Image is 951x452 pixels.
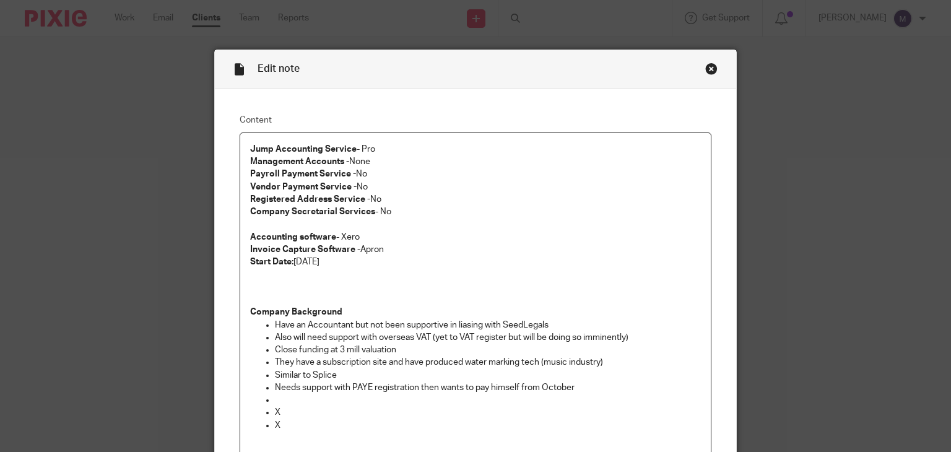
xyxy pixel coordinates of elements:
[250,258,293,266] strong: Start Date:
[250,256,701,268] p: [DATE]
[250,195,370,204] strong: Registered Address Service -
[250,183,357,191] strong: Vendor Payment Service -
[250,170,356,178] strong: Payroll Payment Service -
[250,168,701,180] p: No
[275,356,701,368] p: They have a subscription site and have produced water marking tech (music industry)
[275,419,701,432] p: X
[240,114,712,126] label: Content
[275,369,701,381] p: Similar to Splice
[250,181,701,193] p: No
[275,319,701,331] p: Have an Accountant but not been supportive in liasing with SeedLegals
[250,155,701,168] p: None
[705,63,718,75] div: Close this dialog window
[250,243,701,256] p: Apron
[250,308,342,316] strong: Company Background
[250,193,701,206] p: No
[250,245,360,254] strong: Invoice Capture Software -
[275,381,701,394] p: Needs support with PAYE registration then wants to pay himself from October
[275,331,701,344] p: Also will need support with overseas VAT (yet to VAT register but will be doing so imminently)
[250,143,701,155] p: - Pro
[275,406,701,419] p: X
[258,64,300,74] span: Edit note
[275,344,701,356] p: Close funding at 3 mill valuation
[250,206,701,218] p: - No
[250,231,701,243] p: - Xero
[250,157,349,166] strong: Management Accounts -
[250,233,336,241] strong: Accounting software
[250,145,357,154] strong: Jump Accounting Service
[250,207,375,216] strong: Company Secretarial Services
